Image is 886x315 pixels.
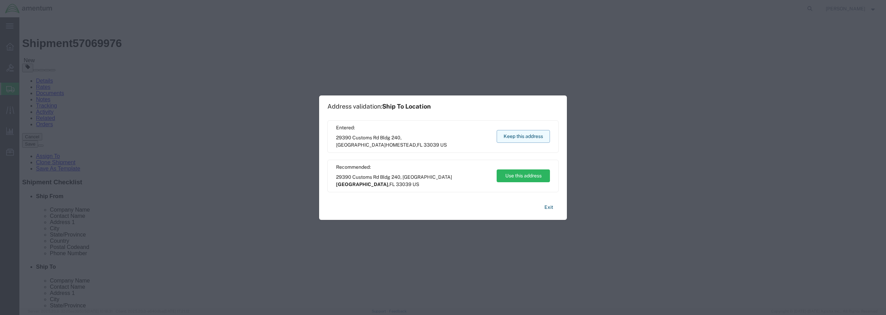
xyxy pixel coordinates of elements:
[389,182,395,187] span: FL
[327,103,431,110] h1: Address validation:
[497,169,550,182] button: Use this address
[336,164,490,171] span: Recommended:
[396,182,412,187] span: 33039
[386,142,416,148] span: HOMESTEAD
[336,174,490,188] span: 29390 Customs Rd Bldg 240, [GEOGRAPHIC_DATA] ,
[413,182,419,187] span: US
[440,142,447,148] span: US
[497,130,550,143] button: Keep this address
[336,134,490,149] span: 29390 Customs Rd Bldg 240, [GEOGRAPHIC_DATA] ,
[382,103,431,110] span: Ship To Location
[336,124,490,131] span: Entered:
[417,142,423,148] span: FL
[336,182,388,187] span: [GEOGRAPHIC_DATA]
[424,142,439,148] span: 33039
[539,201,559,213] button: Exit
